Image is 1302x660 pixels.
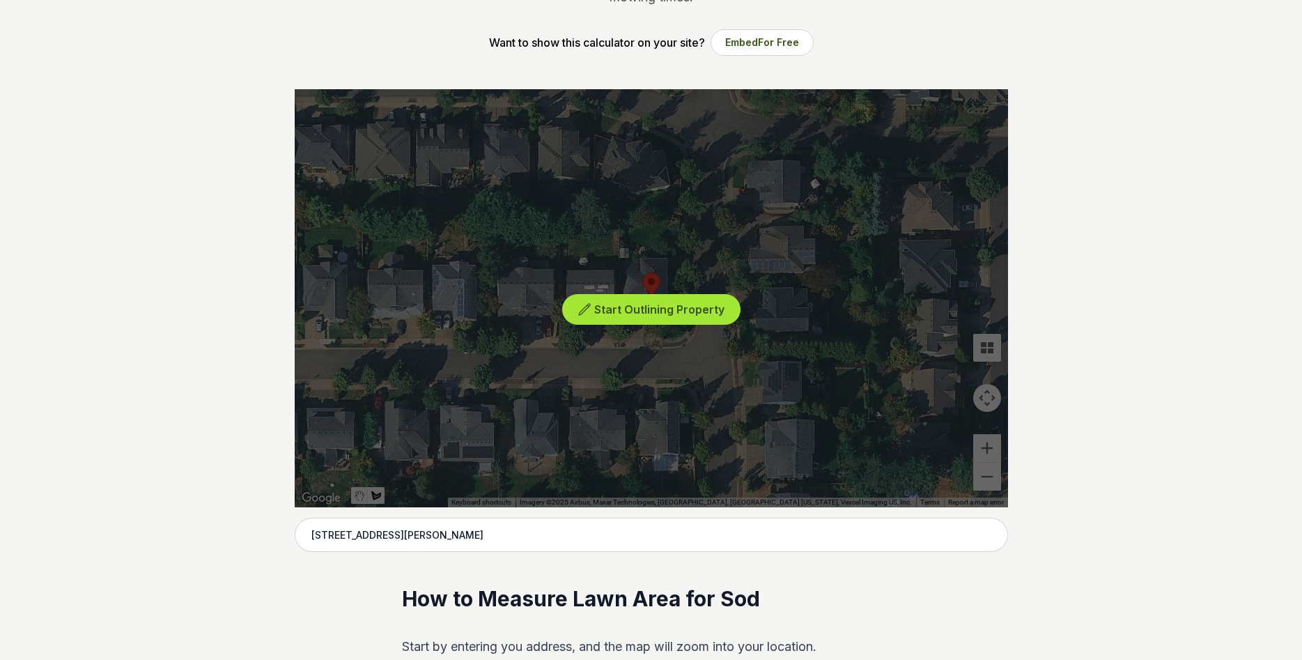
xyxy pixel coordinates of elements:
input: Enter your address to get started [295,518,1008,553]
span: Start Outlining Property [594,302,724,316]
span: For Free [758,36,799,48]
button: Start Outlining Property [562,294,741,325]
button: EmbedFor Free [711,29,814,56]
p: Start by entering you address, and the map will zoom into your location. [402,636,900,658]
h2: How to Measure Lawn Area for Sod [402,585,900,613]
p: Want to show this calculator on your site? [489,34,705,51]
